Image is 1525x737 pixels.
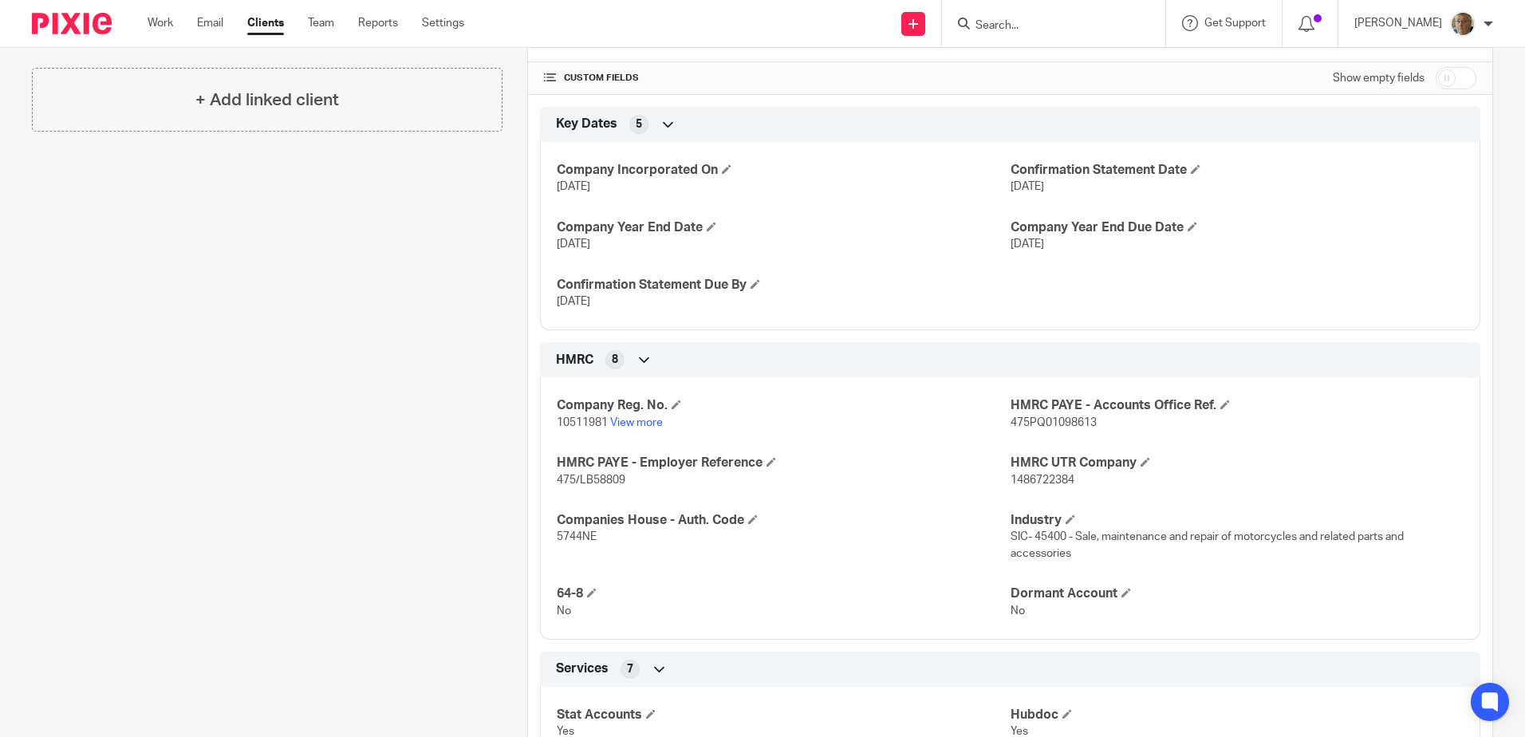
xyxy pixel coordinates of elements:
[1333,70,1425,86] label: Show empty fields
[308,15,334,31] a: Team
[1011,475,1074,486] span: 1486722384
[1011,531,1404,558] span: SIC- 45400 - Sale, maintenance and repair of motorcycles and related parts and accessories
[556,352,593,368] span: HMRC
[422,15,464,31] a: Settings
[1011,181,1044,192] span: [DATE]
[557,296,590,307] span: [DATE]
[557,726,574,737] span: Yes
[148,15,173,31] a: Work
[1011,162,1464,179] h4: Confirmation Statement Date
[557,531,597,542] span: 5744NE
[636,116,642,132] span: 5
[557,417,608,428] span: 10511981
[557,512,1010,529] h4: Companies House - Auth. Code
[197,15,223,31] a: Email
[1354,15,1442,31] p: [PERSON_NAME]
[557,181,590,192] span: [DATE]
[610,417,663,428] a: View more
[557,455,1010,471] h4: HMRC PAYE - Employer Reference
[1011,605,1025,617] span: No
[544,72,1010,85] h4: CUSTOM FIELDS
[1204,18,1266,29] span: Get Support
[1011,238,1044,250] span: [DATE]
[247,15,284,31] a: Clients
[557,707,1010,723] h4: Stat Accounts
[557,277,1010,294] h4: Confirmation Statement Due By
[557,219,1010,236] h4: Company Year End Date
[557,238,590,250] span: [DATE]
[1011,417,1097,428] span: 475PQ01098613
[557,397,1010,414] h4: Company Reg. No.
[1450,11,1476,37] img: profile%20pic%204.JPG
[612,352,618,368] span: 8
[557,475,625,486] span: 475/LB58809
[556,660,609,677] span: Services
[1011,585,1464,602] h4: Dormant Account
[32,13,112,34] img: Pixie
[974,19,1117,33] input: Search
[627,661,633,677] span: 7
[195,88,339,112] h4: + Add linked client
[556,116,617,132] span: Key Dates
[1011,726,1028,737] span: Yes
[557,162,1010,179] h4: Company Incorporated On
[557,605,571,617] span: No
[1011,512,1464,529] h4: Industry
[1011,397,1464,414] h4: HMRC PAYE - Accounts Office Ref.
[358,15,398,31] a: Reports
[1011,707,1464,723] h4: Hubdoc
[557,585,1010,602] h4: 64-8
[1011,219,1464,236] h4: Company Year End Due Date
[1011,455,1464,471] h4: HMRC UTR Company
